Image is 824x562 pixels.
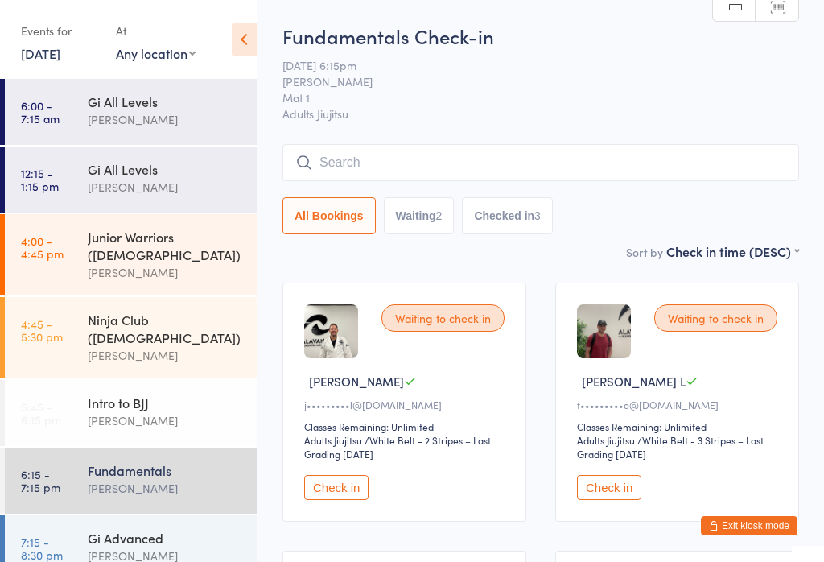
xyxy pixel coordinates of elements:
time: 12:15 - 1:15 pm [21,167,59,192]
button: Exit kiosk mode [701,516,797,535]
input: Search [282,144,799,181]
a: 4:00 -4:45 pmJunior Warriors ([DEMOGRAPHIC_DATA])[PERSON_NAME] [5,214,257,295]
div: Ninja Club ([DEMOGRAPHIC_DATA]) [88,311,243,346]
button: Waiting2 [384,197,455,234]
button: Check in [304,475,369,500]
div: Classes Remaining: Unlimited [304,419,509,433]
div: [PERSON_NAME] [88,110,243,129]
div: Waiting to check in [654,304,777,332]
img: image1708595243.png [577,304,631,358]
div: Junior Warriors ([DEMOGRAPHIC_DATA]) [88,228,243,263]
h2: Fundamentals Check-in [282,23,799,49]
a: [DATE] [21,44,60,62]
span: [DATE] 6:15pm [282,57,774,73]
div: Gi All Levels [88,160,243,178]
div: [PERSON_NAME] [88,411,243,430]
div: Adults Jiujitsu [304,433,362,447]
div: Waiting to check in [381,304,505,332]
div: At [116,18,196,44]
div: [PERSON_NAME] [88,263,243,282]
div: 2 [436,209,443,222]
div: [PERSON_NAME] [88,178,243,196]
time: 4:00 - 4:45 pm [21,234,64,260]
label: Sort by [626,244,663,260]
div: Fundamentals [88,461,243,479]
span: [PERSON_NAME] [282,73,774,89]
button: All Bookings [282,197,376,234]
span: / White Belt - 3 Stripes – Last Grading [DATE] [577,433,764,461]
div: [PERSON_NAME] [88,346,243,365]
span: Mat 1 [282,89,774,105]
div: t•••••••••o@[DOMAIN_NAME] [577,398,782,411]
div: Intro to BJJ [88,394,243,411]
div: [PERSON_NAME] [88,479,243,498]
a: 4:45 -5:30 pmNinja Club ([DEMOGRAPHIC_DATA])[PERSON_NAME] [5,297,257,378]
span: Adults Jiujitsu [282,105,799,122]
div: Events for [21,18,100,44]
div: Gi All Levels [88,93,243,110]
span: / White Belt - 2 Stripes – Last Grading [DATE] [304,433,491,461]
img: image1679563356.png [304,304,358,358]
div: Classes Remaining: Unlimited [577,419,782,433]
time: 5:45 - 6:15 pm [21,400,61,426]
time: 6:15 - 7:15 pm [21,468,60,494]
div: Check in time (DESC) [666,242,799,260]
time: 4:45 - 5:30 pm [21,317,63,343]
a: 12:15 -1:15 pmGi All Levels[PERSON_NAME] [5,147,257,213]
button: Checked in3 [462,197,553,234]
a: 6:15 -7:15 pmFundamentals[PERSON_NAME] [5,448,257,514]
div: Any location [116,44,196,62]
div: j•••••••••l@[DOMAIN_NAME] [304,398,509,411]
button: Check in [577,475,641,500]
time: 6:00 - 7:15 am [21,99,60,125]
div: Gi Advanced [88,529,243,547]
a: 5:45 -6:15 pmIntro to BJJ[PERSON_NAME] [5,380,257,446]
span: [PERSON_NAME] L [582,373,686,390]
a: 6:00 -7:15 amGi All Levels[PERSON_NAME] [5,79,257,145]
div: 3 [534,209,541,222]
time: 7:15 - 8:30 pm [21,535,63,561]
span: [PERSON_NAME] [309,373,404,390]
div: Adults Jiujitsu [577,433,635,447]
